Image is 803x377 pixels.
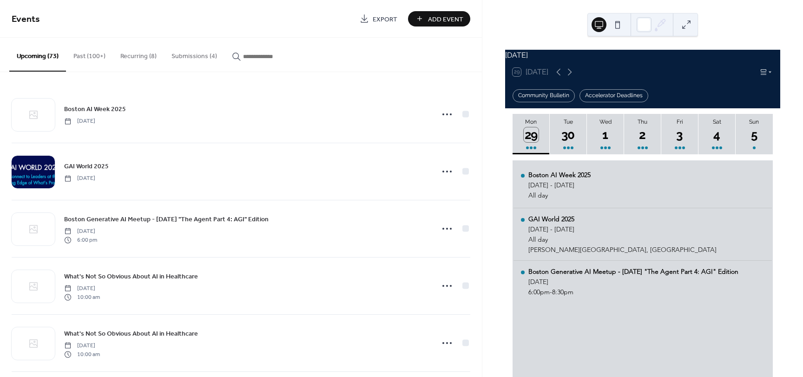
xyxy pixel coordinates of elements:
[12,10,40,28] span: Events
[64,104,126,114] a: Boston AI Week 2025
[738,119,770,125] div: Sun
[528,191,591,199] div: All day
[524,127,539,143] div: 29
[64,272,198,282] span: What's Not So Obvious About AI in Healthcare
[624,114,661,155] button: Thu2
[528,215,717,223] div: GAI World 2025
[64,227,97,236] span: [DATE]
[747,127,762,143] div: 5
[528,235,717,244] div: All day
[64,293,100,301] span: 10:00 am
[515,119,547,125] div: Mon
[64,174,95,183] span: [DATE]
[408,11,470,26] button: Add Event
[627,119,658,125] div: Thu
[710,127,725,143] div: 4
[561,127,576,143] div: 30
[579,89,648,102] div: Accelerator Deadlines
[552,288,573,296] span: 8:30pm
[66,38,113,71] button: Past (100+)
[373,14,397,24] span: Export
[661,114,698,155] button: Fri3
[528,245,717,254] div: [PERSON_NAME][GEOGRAPHIC_DATA], [GEOGRAPHIC_DATA]
[664,119,696,125] div: Fri
[698,114,736,155] button: Sat4
[701,119,733,125] div: Sat
[528,181,591,189] div: [DATE] - [DATE]
[64,329,198,339] span: What's Not So Obvious About AI in Healthcare
[528,267,738,276] div: Boston Generative AI Meetup - [DATE] "The Agent Part 4: AGI" Edition
[64,162,109,172] span: GAI World 2025
[164,38,224,71] button: Submissions (4)
[513,89,575,102] div: Community Bulletin
[672,127,688,143] div: 3
[598,127,613,143] div: 1
[528,225,717,233] div: [DATE] - [DATE]
[64,350,100,358] span: 10:00 am
[9,38,66,72] button: Upcoming (73)
[505,50,780,61] div: [DATE]
[590,119,621,125] div: Wed
[428,14,463,24] span: Add Event
[64,161,109,172] a: GAI World 2025
[353,11,404,26] a: Export
[550,114,587,155] button: Tue30
[64,236,97,244] span: 6:00 pm
[528,288,550,296] span: 6:00pm
[64,271,198,282] a: What's Not So Obvious About AI in Healthcare
[528,171,591,179] div: Boston AI Week 2025
[550,288,552,296] span: -
[64,284,100,293] span: [DATE]
[635,127,651,143] div: 2
[736,114,773,155] button: Sun5
[64,328,198,339] a: What's Not So Obvious About AI in Healthcare
[64,105,126,114] span: Boston AI Week 2025
[553,119,584,125] div: Tue
[513,114,550,155] button: Mon29
[64,117,95,126] span: [DATE]
[528,278,738,286] div: [DATE]
[64,215,269,225] span: Boston Generative AI Meetup - [DATE] "The Agent Part 4: AGI" Edition
[587,114,624,155] button: Wed1
[113,38,164,71] button: Recurring (8)
[64,342,100,350] span: [DATE]
[64,214,269,225] a: Boston Generative AI Meetup - [DATE] "The Agent Part 4: AGI" Edition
